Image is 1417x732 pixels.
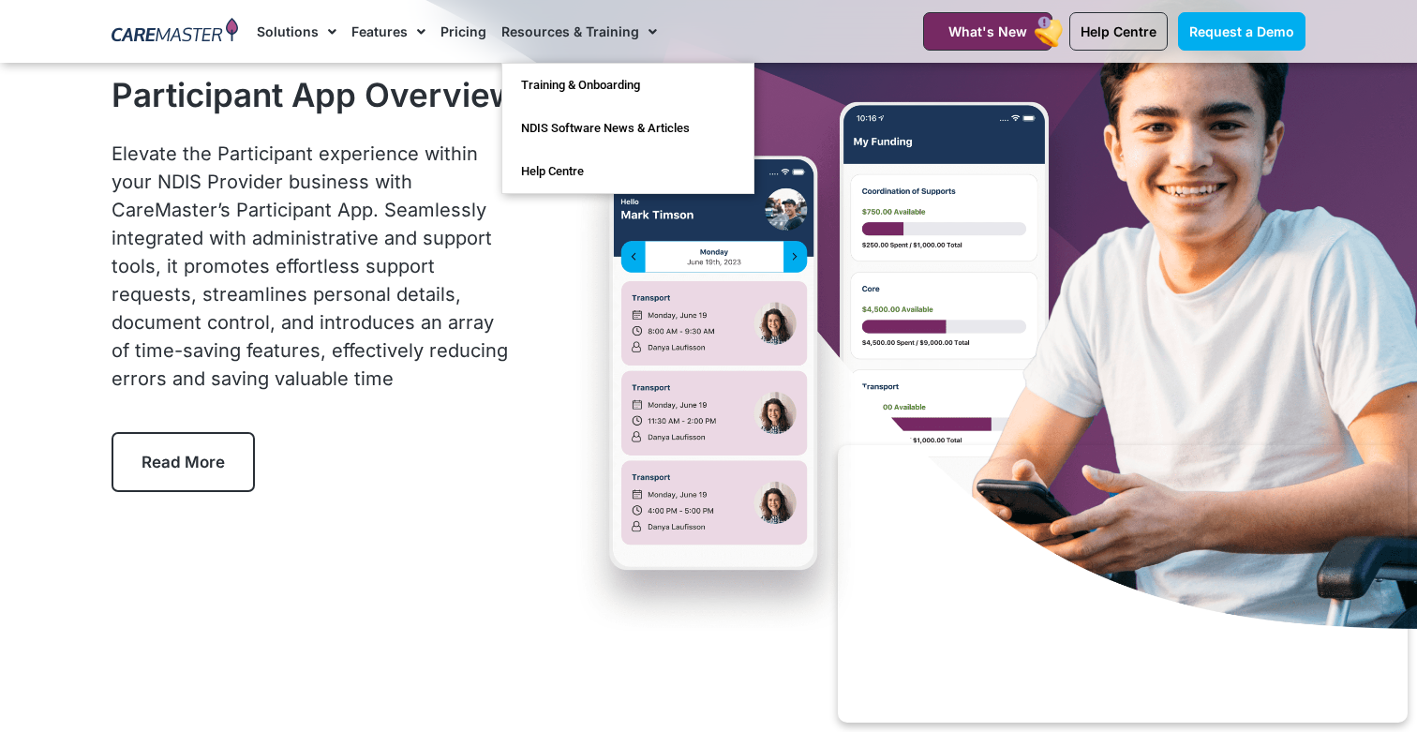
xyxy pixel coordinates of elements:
h1: Participant App Overview [112,75,517,114]
a: NDIS Software News & Articles [502,107,753,150]
a: Help Centre [1069,12,1168,51]
span: Elevate the Participant experience within your NDIS Provider business with CareMaster’s Participa... [112,142,508,390]
iframe: Popup CTA [838,445,1408,723]
a: Help Centre [502,150,753,193]
span: Help Centre [1081,23,1156,39]
a: Request a Demo [1178,12,1305,51]
a: Training & Onboarding [502,64,753,107]
span: Request a Demo [1189,23,1294,39]
img: CareMaster Logo [112,18,238,46]
a: Read More [112,432,255,492]
ul: Resources & Training [501,63,754,194]
a: What's New [923,12,1052,51]
span: What's New [948,23,1027,39]
span: Read More [142,453,225,471]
